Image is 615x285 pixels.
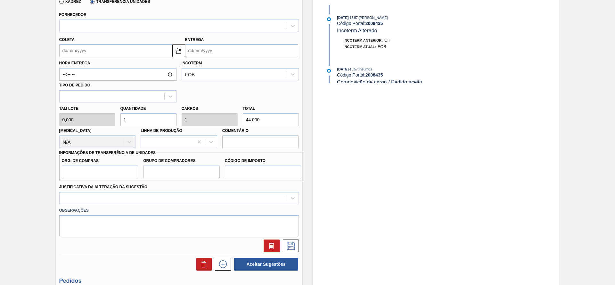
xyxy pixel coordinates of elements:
strong: 2008435 [365,21,383,26]
h3: Pedidos [59,278,299,284]
span: Incoterm Alterado [337,28,377,33]
span: Incoterm Anterior: [344,38,383,42]
div: Código Portal: [337,21,489,26]
label: Comentário [222,126,299,135]
label: Código de Imposto [225,156,301,166]
strong: 2008435 [365,72,383,77]
div: Nova sugestão [212,258,231,271]
span: [DATE] [337,67,348,71]
div: Aceitar Sugestões [231,257,299,271]
span: - 15:57 [349,16,358,20]
div: FOB [185,72,195,77]
label: Coleta [59,37,75,42]
span: [DATE] [337,16,348,20]
span: CIF [384,38,391,43]
span: Composicão de carga / Pedido aceito [337,79,422,85]
label: Quantidade [120,106,146,111]
label: Carros [182,106,198,111]
label: Tipo de pedido [59,83,90,87]
div: Excluir Sugestões [193,258,212,271]
label: Hora Entrega [59,59,176,68]
label: Entrega [185,37,204,42]
label: Fornecedor [59,12,86,17]
span: : Insumos [358,67,372,71]
img: atual [327,69,331,73]
div: Código Portal: [337,72,489,77]
span: FOB [378,44,386,49]
input: dd/mm/yyyy [185,44,298,57]
label: Tam lote [59,104,115,113]
label: Incoterm [182,61,202,65]
div: Salvar Sugestão [280,240,299,252]
button: locked [172,44,185,57]
label: Justificativa da Alteração da Sugestão [59,185,148,189]
img: locked [175,47,183,54]
label: Total [243,106,255,111]
span: Incoterm Atual: [344,45,376,49]
label: Org. de Compras [62,156,138,166]
label: Grupo de Compradores [143,156,220,166]
label: Informações de Transferência de Unidades [59,151,156,155]
span: - 15:57 [349,68,358,71]
input: dd/mm/yyyy [59,44,172,57]
label: Observações [59,206,299,215]
span: : [PERSON_NAME] [358,16,388,20]
div: Excluir Sugestão [260,240,280,252]
label: Linha de Produção [141,128,182,133]
img: atual [327,17,331,21]
button: Aceitar Sugestões [234,258,298,271]
label: [MEDICAL_DATA] [59,128,92,133]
